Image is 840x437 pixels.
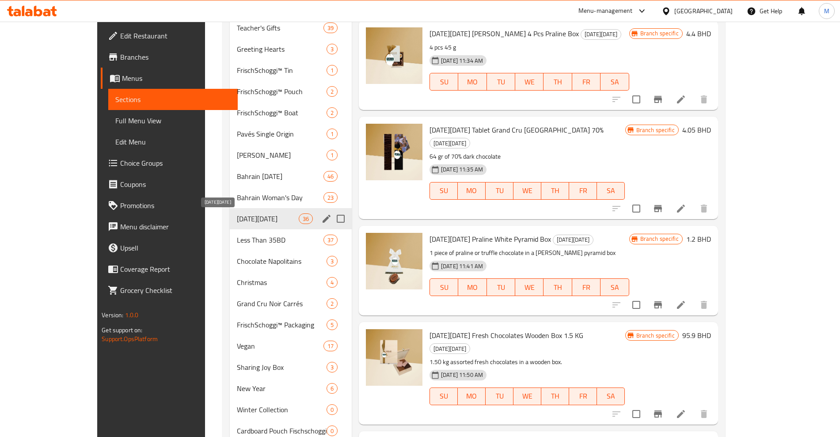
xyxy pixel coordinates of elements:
[327,363,337,372] span: 3
[693,403,715,425] button: delete
[462,76,483,88] span: MO
[581,29,621,39] span: [DATE][DATE]
[230,166,352,187] div: Bahrain [DATE]46
[461,390,482,403] span: MO
[323,235,338,245] div: items
[604,281,625,294] span: SA
[237,129,327,139] div: Pavés Single Origin
[327,130,337,138] span: 1
[237,192,323,203] span: Bahrain Woman's Day
[604,76,625,88] span: SA
[601,390,621,403] span: SA
[327,87,337,96] span: 2
[544,278,572,296] button: TH
[115,94,230,105] span: Sections
[237,404,327,415] span: Winter Collection
[519,281,540,294] span: WE
[430,232,551,246] span: [DATE][DATE] Praline White Pyramid Box
[115,137,230,147] span: Edit Menu
[230,81,352,102] div: FrischSchoggi™ Pouch2
[486,182,513,200] button: TU
[366,329,422,386] img: Saudi National Day Fresh Chocolates Wooden Box 1.5 KG
[486,388,513,405] button: TU
[633,331,678,340] span: Branch specific
[430,123,604,137] span: [DATE][DATE] Tablet Grand Cru [GEOGRAPHIC_DATA] 70%
[517,184,538,197] span: WE
[230,293,352,314] div: Grand Cru Noir Carrés2
[102,333,158,345] a: Support.OpsPlatform
[601,184,621,197] span: SA
[458,182,486,200] button: MO
[237,298,327,309] div: Grand Cru Noir Carrés
[515,278,544,296] button: WE
[601,73,629,91] button: SA
[299,213,313,224] div: items
[230,229,352,251] div: Less Than 35BD37
[647,403,669,425] button: Branch-specific-item
[572,73,601,91] button: FR
[327,109,337,117] span: 2
[430,42,629,53] p: 4 pcs 45 g
[627,90,646,109] span: Select to update
[101,258,237,280] a: Coverage Report
[230,144,352,166] div: [PERSON_NAME]1
[676,203,686,214] a: Edit menu item
[327,256,338,266] div: items
[627,296,646,314] span: Select to update
[323,171,338,182] div: items
[320,212,333,225] button: edit
[324,194,337,202] span: 23
[237,362,327,372] span: Sharing Joy Box
[637,29,682,38] span: Branch specific
[230,335,352,357] div: Vegan17
[237,256,327,266] span: Chocolate Napolitains
[102,309,123,321] span: Version:
[437,57,487,65] span: [DATE] 11:34 AM
[327,384,337,393] span: 6
[237,86,327,97] span: FrischSchoggi™ Pouch
[573,390,593,403] span: FR
[430,138,470,148] span: [DATE][DATE]
[489,184,510,197] span: TU
[237,383,327,394] div: New Year
[324,172,337,181] span: 46
[327,427,337,435] span: 0
[513,388,541,405] button: WE
[487,73,515,91] button: TU
[327,319,338,330] div: items
[108,110,237,131] a: Full Menu View
[327,300,337,308] span: 2
[581,29,621,40] div: Saudi National Day
[458,73,487,91] button: MO
[237,150,327,160] span: [PERSON_NAME]
[237,171,323,182] span: Bahrain [DATE]
[541,182,569,200] button: TH
[237,44,327,54] div: Greeting Hearts
[237,171,323,182] div: Bahrain National Day
[120,30,230,41] span: Edit Restaurant
[120,221,230,232] span: Menu disclaimer
[693,198,715,219] button: delete
[237,23,323,33] span: Teacher's Gifts
[597,388,625,405] button: SA
[120,52,230,62] span: Branches
[120,158,230,168] span: Choice Groups
[230,208,352,229] div: [DATE][DATE]36edit
[633,126,678,134] span: Branch specific
[327,151,337,160] span: 1
[237,65,327,76] span: FrischSchoggi™ Tin
[115,115,230,126] span: Full Menu View
[327,321,337,329] span: 5
[108,89,237,110] a: Sections
[433,390,454,403] span: SU
[101,174,237,195] a: Coupons
[458,278,487,296] button: MO
[327,426,338,436] div: items
[824,6,829,16] span: M
[578,6,633,16] div: Menu-management
[437,262,487,270] span: [DATE] 11:41 AM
